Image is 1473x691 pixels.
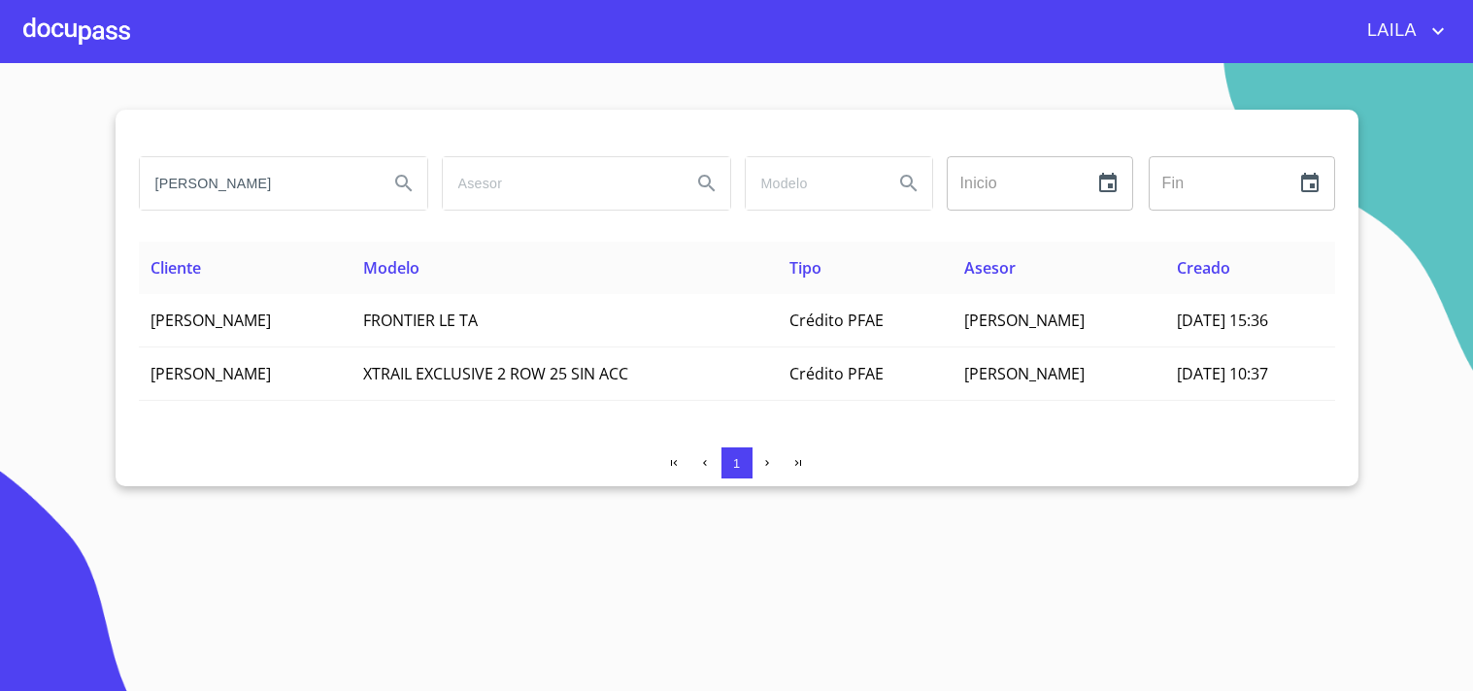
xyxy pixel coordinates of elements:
span: [PERSON_NAME] [151,363,271,384]
input: search [443,157,676,210]
button: account of current user [1353,16,1450,47]
span: Asesor [964,257,1016,279]
span: Crédito PFAE [789,310,884,331]
span: XTRAIL EXCLUSIVE 2 ROW 25 SIN ACC [363,363,628,384]
input: search [746,157,878,210]
span: Tipo [789,257,821,279]
span: Modelo [363,257,419,279]
span: Cliente [151,257,201,279]
input: search [140,157,373,210]
span: 1 [733,456,740,471]
button: Search [886,160,932,207]
button: Search [381,160,427,207]
span: [PERSON_NAME] [964,310,1085,331]
span: [PERSON_NAME] [964,363,1085,384]
span: [DATE] 15:36 [1177,310,1268,331]
span: Crédito PFAE [789,363,884,384]
span: Creado [1177,257,1230,279]
span: [PERSON_NAME] [151,310,271,331]
button: Search [684,160,730,207]
span: [DATE] 10:37 [1177,363,1268,384]
button: 1 [721,447,753,478]
span: LAILA [1353,16,1426,47]
span: FRONTIER LE TA [363,310,478,331]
